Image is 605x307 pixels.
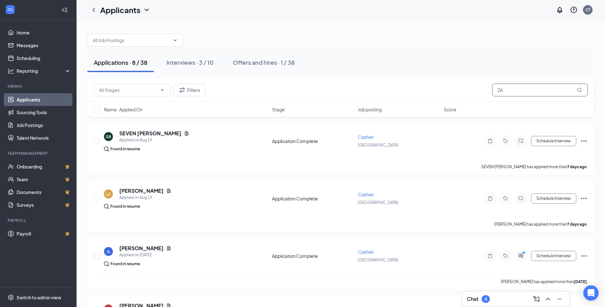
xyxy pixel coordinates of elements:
[531,294,542,304] button: ComposeMessage
[17,106,71,119] a: Sourcing Tools
[580,195,588,202] svg: Ellipses
[494,221,588,227] p: [PERSON_NAME] has applied more than .
[119,245,164,252] h5: [PERSON_NAME]
[17,198,71,211] a: SurveysCrown
[574,279,587,284] b: [DATE]
[272,195,354,202] div: Application Complete
[567,164,587,169] b: 7 days ago
[119,252,171,258] div: Applied on [DATE]
[143,6,151,14] svg: ChevronDown
[178,86,186,94] svg: Filter
[544,295,552,303] svg: ChevronUp
[486,196,494,201] svg: Note
[567,222,587,227] b: 7 days ago
[8,218,70,223] div: Payroll
[100,4,140,15] h1: Applicants
[104,106,143,113] span: Name · Applied On
[233,58,295,66] div: Offers and hires · 1 / 38
[531,193,576,204] button: Schedule Interview
[104,261,109,266] img: search.bf7aa3482b7795d4f01b.svg
[586,7,590,12] div: CT
[358,143,398,147] span: [GEOGRAPHIC_DATA]
[8,151,70,156] div: Team Management
[358,106,382,113] span: Job posting
[110,203,140,210] div: Found in resume
[484,296,487,302] div: 4
[358,191,374,197] span: Cashier
[160,87,165,93] svg: ChevronDown
[110,261,140,267] div: Found in resume
[17,68,71,74] div: Reporting
[272,138,354,144] div: Application Complete
[17,173,71,186] a: TeamCrown
[7,6,13,13] svg: WorkstreamLogo
[17,160,71,173] a: OnboardingCrown
[104,204,109,209] img: search.bf7aa3482b7795d4f01b.svg
[119,130,181,137] h5: SEVEN [PERSON_NAME]
[521,251,528,256] svg: PrimaryDot
[486,139,494,144] svg: Note
[492,84,588,96] input: Search in applications
[17,186,71,198] a: DocumentsCrown
[556,6,564,14] svg: Notifications
[570,6,578,14] svg: QuestionInfo
[17,93,71,106] a: Applicants
[517,196,525,201] svg: ChatInactive
[17,52,71,64] a: Scheduling
[93,37,170,44] input: All Job Postings
[17,26,71,39] a: Home
[481,164,588,169] p: SEVEN [PERSON_NAME] has applied more than .
[8,84,70,89] div: Hiring
[358,249,374,255] span: Cashier
[166,246,171,251] svg: Document
[467,296,478,303] h3: Chat
[119,137,189,143] div: Applied on Aug 19
[358,200,398,205] span: [GEOGRAPHIC_DATA]
[580,252,588,260] svg: Ellipses
[502,196,509,201] svg: Tag
[8,294,14,301] svg: Settings
[358,134,374,140] span: Cashier
[110,146,140,152] div: Found in resume
[17,39,71,52] a: Messages
[486,253,494,258] svg: Note
[17,119,71,131] a: Job Postings
[272,106,285,113] span: Stage
[580,137,588,145] svg: Ellipses
[17,227,71,240] a: PayrollCrown
[94,58,147,66] div: Applications · 8 / 38
[173,38,178,43] svg: ChevronDown
[166,188,171,193] svg: Document
[517,139,525,144] svg: ChatInactive
[62,7,68,13] svg: Collapse
[272,253,354,259] div: Application Complete
[554,294,564,304] button: Minimize
[17,131,71,144] a: Talent Network
[533,295,540,303] svg: ComposeMessage
[502,253,509,258] svg: Tag
[502,139,509,144] svg: Tag
[173,84,205,96] button: Filter Filters
[543,294,553,304] button: ChevronUp
[358,258,398,262] span: [GEOGRAPHIC_DATA]
[8,68,14,74] svg: Analysis
[531,136,576,146] button: Schedule Interview
[184,131,189,136] svg: Document
[517,253,525,258] svg: ActiveChat
[90,6,98,14] svg: ChevronLeft
[531,251,576,261] button: Schedule Interview
[556,295,563,303] svg: Minimize
[166,58,214,66] div: Interviews · 3 / 10
[104,146,109,152] img: search.bf7aa3482b7795d4f01b.svg
[119,187,164,194] h5: [PERSON_NAME]
[17,294,61,301] div: Switch to admin view
[106,191,111,197] div: LC
[583,285,599,301] div: Open Intercom Messenger
[444,106,456,113] span: Score
[106,134,111,139] div: SB
[577,87,582,93] svg: MagnifyingGlass
[107,249,110,254] div: JL
[501,279,588,284] p: [PERSON_NAME] has applied more than .
[99,86,157,94] input: All Stages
